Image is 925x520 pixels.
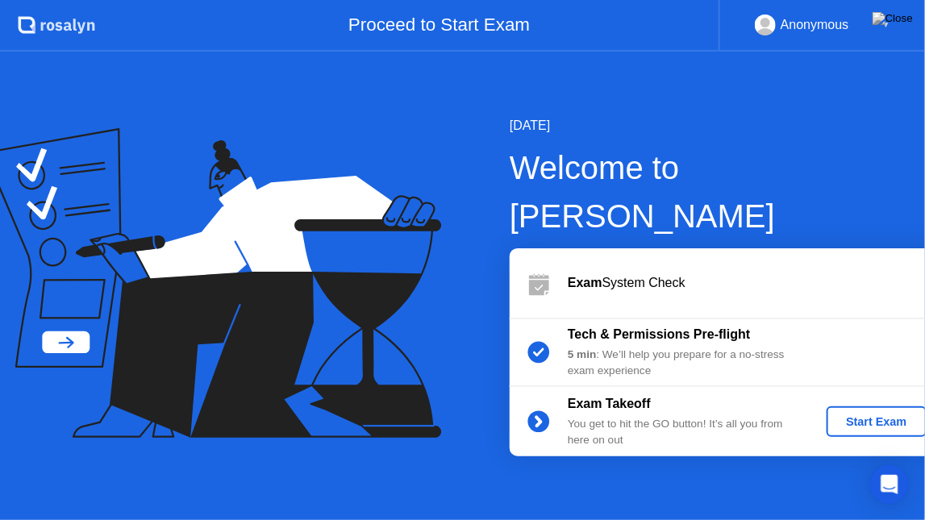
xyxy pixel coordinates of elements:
[873,12,913,25] img: Close
[568,416,800,449] div: You get to hit the GO button! It’s all you from here on out
[568,347,800,380] div: : We’ll help you prepare for a no-stress exam experience
[781,15,849,35] div: Anonymous
[568,397,651,410] b: Exam Takeoff
[870,465,909,504] div: Open Intercom Messenger
[568,327,750,341] b: Tech & Permissions Pre-flight
[833,415,919,428] div: Start Exam
[568,276,602,289] b: Exam
[568,348,597,360] b: 5 min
